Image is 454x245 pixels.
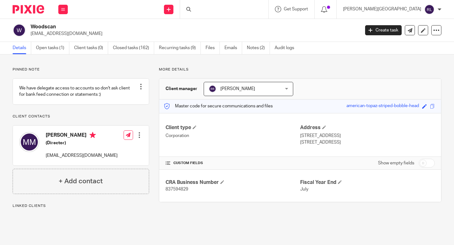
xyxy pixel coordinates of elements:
h2: Woodscan [31,24,291,30]
h4: CUSTOM FIELDS [166,161,300,166]
img: svg%3E [424,4,434,14]
a: Open tasks (1) [36,42,69,54]
h4: [PERSON_NAME] [46,132,118,140]
div: american-topaz-striped-bobble-head [346,103,419,110]
a: Files [206,42,220,54]
p: More details [159,67,441,72]
span: 837594829 [166,187,188,191]
p: [EMAIL_ADDRESS][DOMAIN_NAME] [46,152,118,159]
p: [EMAIL_ADDRESS][DOMAIN_NAME] [31,31,356,37]
span: Get Support [284,7,308,11]
a: Closed tasks (162) [113,42,154,54]
img: svg%3E [19,132,39,152]
p: Pinned note [13,67,149,72]
img: svg%3E [209,85,216,93]
h4: + Add contact [59,176,103,186]
a: Details [13,42,31,54]
p: Client contacts [13,114,149,119]
span: July [300,187,308,191]
h4: CRA Business Number [166,179,300,186]
a: Notes (2) [247,42,270,54]
h5: (Director) [46,140,118,146]
img: svg%3E [13,24,26,37]
p: Master code for secure communications and files [164,103,273,109]
label: Show empty fields [378,160,414,166]
i: Primary [90,132,96,138]
p: [PERSON_NAME][GEOGRAPHIC_DATA] [343,6,421,12]
h4: Fiscal Year End [300,179,435,186]
h3: Client manager [166,86,197,92]
p: [STREET_ADDRESS] [300,139,435,145]
h4: Address [300,124,435,131]
p: [STREET_ADDRESS] [300,133,435,139]
img: Pixie [13,5,44,14]
a: Emails [224,42,242,54]
p: Linked clients [13,203,149,208]
span: [PERSON_NAME] [220,87,255,91]
h4: Client type [166,124,300,131]
p: Corporation [166,133,300,139]
a: Recurring tasks (9) [159,42,201,54]
a: Audit logs [275,42,299,54]
a: Create task [365,25,402,35]
a: Client tasks (0) [74,42,108,54]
